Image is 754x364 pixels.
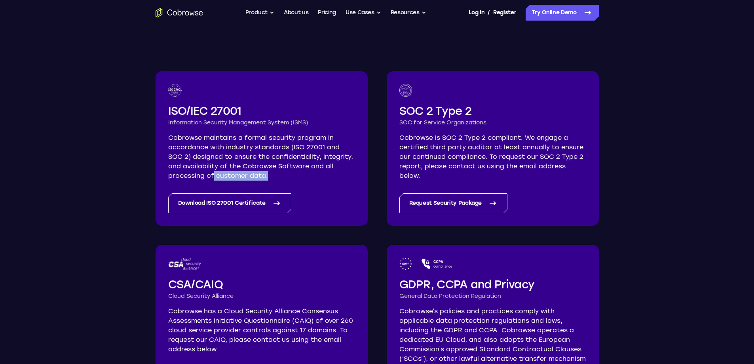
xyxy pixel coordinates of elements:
h2: ISO/IEC 27001 [168,103,355,119]
img: SOC logo [399,84,412,97]
h3: Cloud Security Alliance [168,292,355,300]
button: Resources [391,5,426,21]
p: Cobrowse has a Cloud Security Alliance Consensus Assessments Initiative Questionnaire (CAIQ) of o... [168,307,355,354]
a: Register [493,5,516,21]
p: Cobrowse maintains a formal security program in accordance with industry standards (ISO 27001 and... [168,133,355,181]
h2: CSA/CAIQ [168,276,355,292]
a: Go to the home page [156,8,203,17]
p: Cobrowse is SOC 2 Type 2 compliant. We engage a certified third party auditor at least annually t... [399,133,586,181]
img: CCPA logo [422,257,452,270]
button: Use Cases [346,5,381,21]
h3: SOC for Service Organizations [399,119,586,127]
button: Product [245,5,275,21]
h3: General Data Protection Regulation [399,292,586,300]
h2: GDPR, CCPA and Privacy [399,276,586,292]
span: / [488,8,490,17]
a: Pricing [318,5,336,21]
img: GDPR logo [399,257,412,270]
h3: Information Security Management System (ISMS) [168,119,355,127]
a: Log In [469,5,484,21]
h2: SOC 2 Type 2 [399,103,586,119]
a: About us [284,5,308,21]
img: CSA logo [168,257,202,270]
a: Request Security Package [399,193,508,213]
img: ISO 27001 [168,84,182,97]
a: Download ISO 27001 Certificate [168,193,292,213]
a: Try Online Demo [526,5,599,21]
